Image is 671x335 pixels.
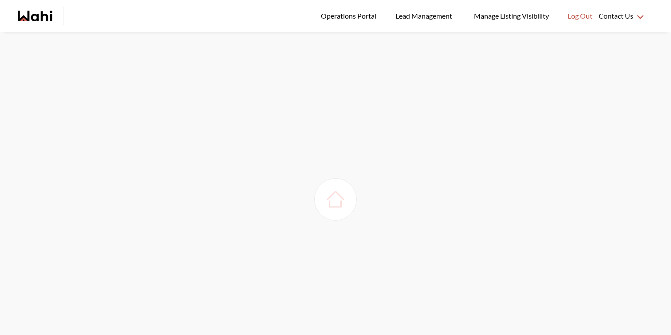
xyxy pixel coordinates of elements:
span: Log Out [568,10,592,22]
img: loading house image [323,187,348,212]
a: Wahi homepage [18,11,52,21]
span: Lead Management [395,10,455,22]
span: Manage Listing Visibility [471,10,552,22]
span: Operations Portal [321,10,379,22]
